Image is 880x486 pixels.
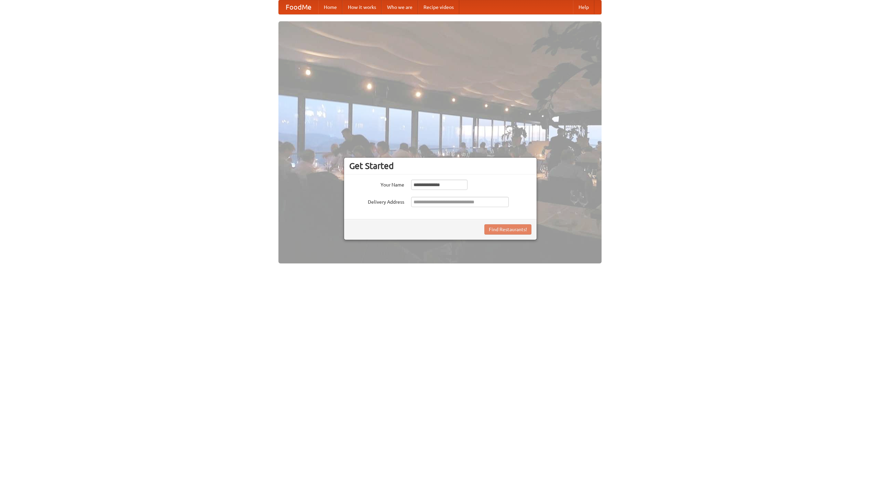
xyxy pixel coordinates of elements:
button: Find Restaurants! [484,224,531,235]
label: Delivery Address [349,197,404,205]
label: Your Name [349,180,404,188]
a: Who we are [382,0,418,14]
a: Home [318,0,342,14]
a: FoodMe [279,0,318,14]
a: Help [573,0,594,14]
a: Recipe videos [418,0,459,14]
a: How it works [342,0,382,14]
h3: Get Started [349,161,531,171]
